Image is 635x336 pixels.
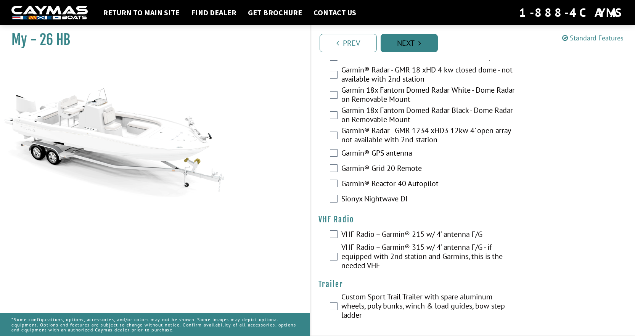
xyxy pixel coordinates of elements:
[341,126,518,146] label: Garmin® Radar - GMR 1234 xHD3 12kw 4' open array - not available with 2nd station
[341,179,518,190] label: Garmin® Reactor 40 Autopilot
[187,8,240,18] a: Find Dealer
[341,106,518,126] label: Garmin 18x Fantom Domed Radar Black - Dome Radar on Removable Mount
[11,31,291,48] h1: My - 26 HB
[341,164,518,175] label: Garmin® Grid 20 Remote
[341,85,518,106] label: Garmin 18x Fantom Domed Radar White - Dome Radar on Removable Mount
[341,65,518,85] label: Garmin® Radar - GMR 18 xHD 4 kw closed dome - not available with 2nd station
[341,292,518,322] label: Custom Sport Trail Trailer with spare aluminum wheels, poly bunks, winch & load guides, bow step ...
[11,313,299,336] p: *Some configurations, options, accessories, and/or colors may not be shown. Some images may depic...
[99,8,183,18] a: Return to main site
[341,194,518,205] label: Sionyx Nightwave DI
[341,230,518,241] label: VHF Radio – Garmin® 215 w/ 4’ antenna F/G
[11,6,88,20] img: white-logo-c9c8dbefe5ff5ceceb0f0178aa75bf4bb51f6bca0971e226c86eb53dfe498488.png
[244,8,306,18] a: Get Brochure
[310,8,360,18] a: Contact Us
[318,215,628,224] h4: VHF Radio
[381,34,438,52] a: Next
[341,243,518,272] label: VHF Radio – Garmin® 315 w/ 4’ antenna F/G - if equipped with 2nd station and Garmins, this is the...
[318,280,628,289] h4: Trailer
[519,4,624,21] div: 1-888-4CAYMAS
[320,34,377,52] a: Prev
[562,34,624,42] a: Standard Features
[341,148,518,159] label: Garmin® GPS antenna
